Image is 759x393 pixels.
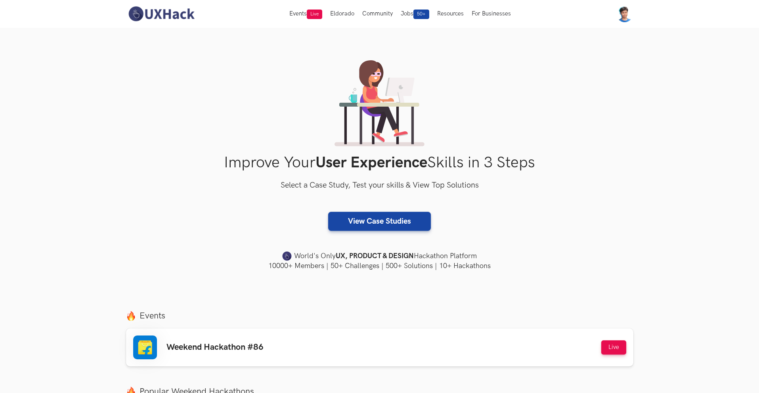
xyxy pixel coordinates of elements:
[126,153,633,172] h1: Improve Your Skills in 3 Steps
[166,342,264,353] h3: Weekend Hackathon #86
[328,212,431,231] a: View Case Studies
[307,10,322,19] span: Live
[336,251,414,262] strong: UX, PRODUCT & DESIGN
[126,261,633,271] h4: 10000+ Members | 50+ Challenges | 500+ Solutions | 10+ Hackathons
[601,340,626,355] button: Live
[616,6,633,22] img: Your profile pic
[126,328,633,366] a: Weekend Hackathon #86 Live
[126,311,633,321] label: Events
[126,251,633,262] h4: World's Only Hackathon Platform
[413,10,429,19] span: 50+
[126,311,136,321] img: fire.png
[315,153,427,172] strong: User Experience
[126,6,197,22] img: UXHack-logo.png
[126,179,633,192] h3: Select a Case Study, Test your skills & View Top Solutions
[335,60,424,146] img: lady working on laptop
[282,251,292,261] img: uxhack-favicon-image.png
